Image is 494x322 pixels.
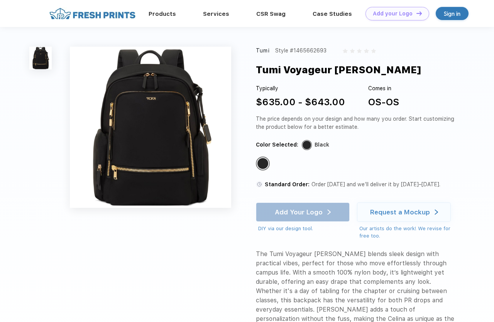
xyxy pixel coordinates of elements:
[350,49,355,53] img: gray_star.svg
[357,49,362,53] img: gray_star.svg
[256,62,421,77] div: Tumi Voyageur [PERSON_NAME]
[315,141,329,149] div: Black
[265,181,310,187] span: Standard Order:
[149,10,176,17] a: Products
[435,209,438,215] img: white arrow
[275,47,327,55] div: Style #1465662693
[368,95,399,109] div: OS-OS
[29,47,52,69] img: func=resize&h=100
[368,84,399,93] div: Comes in
[258,225,350,233] div: DIY via our design tool.
[373,10,413,17] div: Add your Logo
[343,49,347,53] img: gray_star.svg
[311,181,440,187] span: Order [DATE] and we’ll deliver it by [DATE]–[DATE].
[256,47,270,55] div: Tumi
[444,9,460,18] div: Sign in
[70,47,231,208] img: func=resize&h=640
[371,49,376,53] img: gray_star.svg
[47,7,138,20] img: fo%20logo%202.webp
[256,95,345,109] div: $635.00 - $643.00
[256,115,458,131] div: The price depends on your design and how many you order. Start customizing the product below for ...
[416,11,422,15] img: DT
[436,7,469,20] a: Sign in
[370,208,430,216] div: Request a Mockup
[256,141,298,149] div: Color Selected:
[257,158,268,169] div: Black
[256,181,263,188] img: standard order
[359,225,458,240] div: Our artists do the work! We revise for free too.
[256,84,345,93] div: Typically
[364,49,369,53] img: gray_star.svg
